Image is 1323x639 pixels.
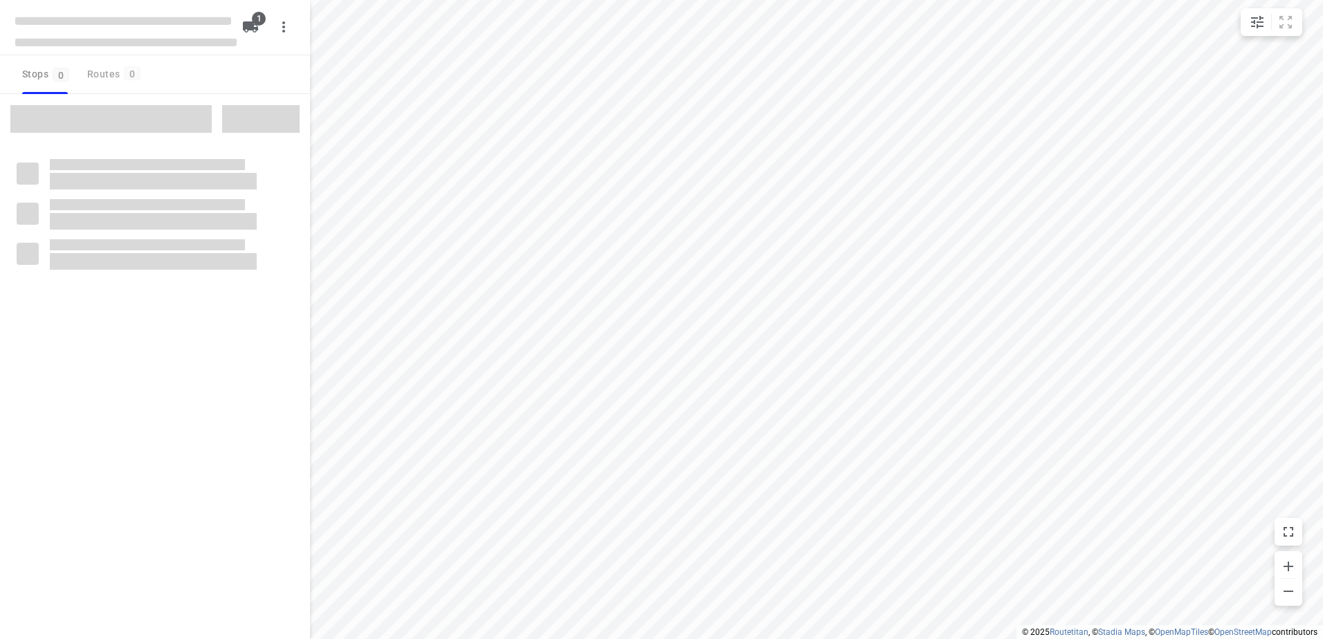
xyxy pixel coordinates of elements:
[1155,627,1208,637] a: OpenMapTiles
[1241,8,1302,36] div: small contained button group
[1098,627,1145,637] a: Stadia Maps
[1214,627,1272,637] a: OpenStreetMap
[1050,627,1088,637] a: Routetitan
[1022,627,1317,637] li: © 2025 , © , © © contributors
[1243,8,1271,36] button: Map settings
